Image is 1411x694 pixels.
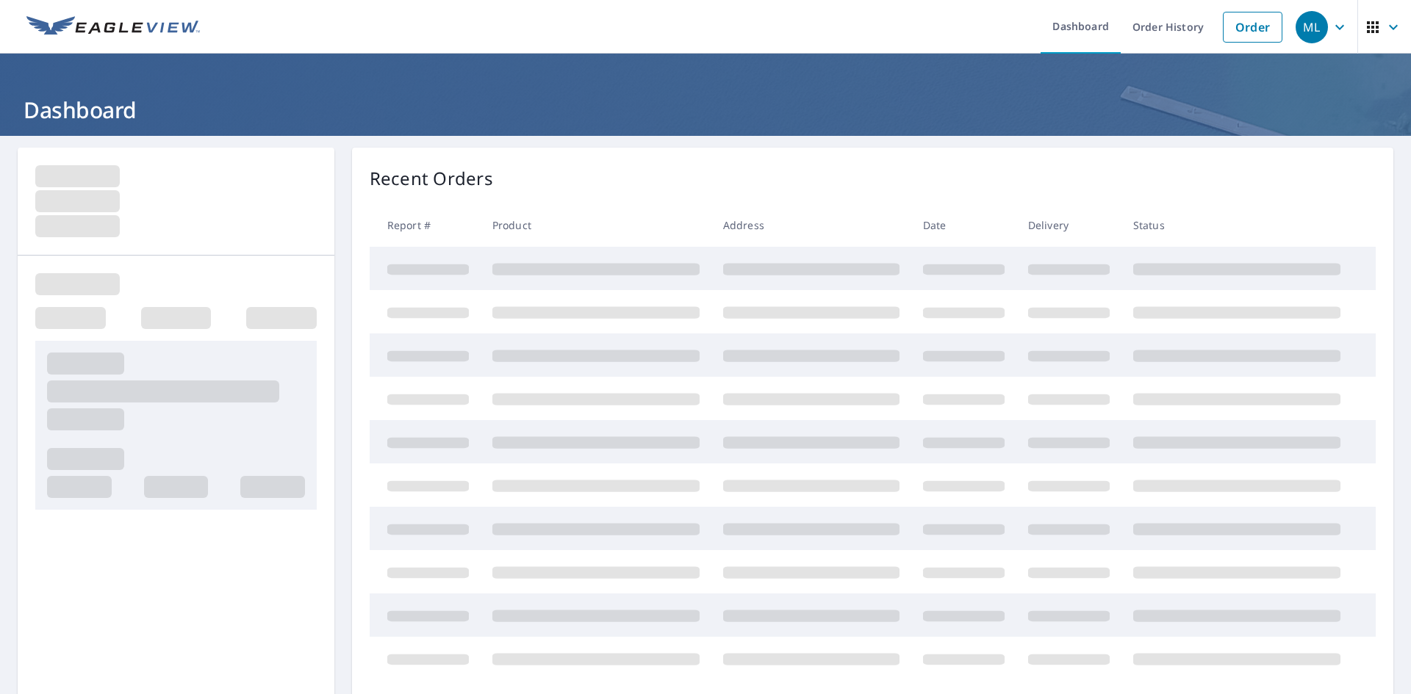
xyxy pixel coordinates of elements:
th: Report # [370,203,481,247]
p: Recent Orders [370,165,493,192]
a: Order [1223,12,1282,43]
th: Date [911,203,1016,247]
h1: Dashboard [18,95,1393,125]
th: Status [1121,203,1352,247]
th: Delivery [1016,203,1121,247]
div: ML [1296,11,1328,43]
img: EV Logo [26,16,200,38]
th: Product [481,203,711,247]
th: Address [711,203,911,247]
